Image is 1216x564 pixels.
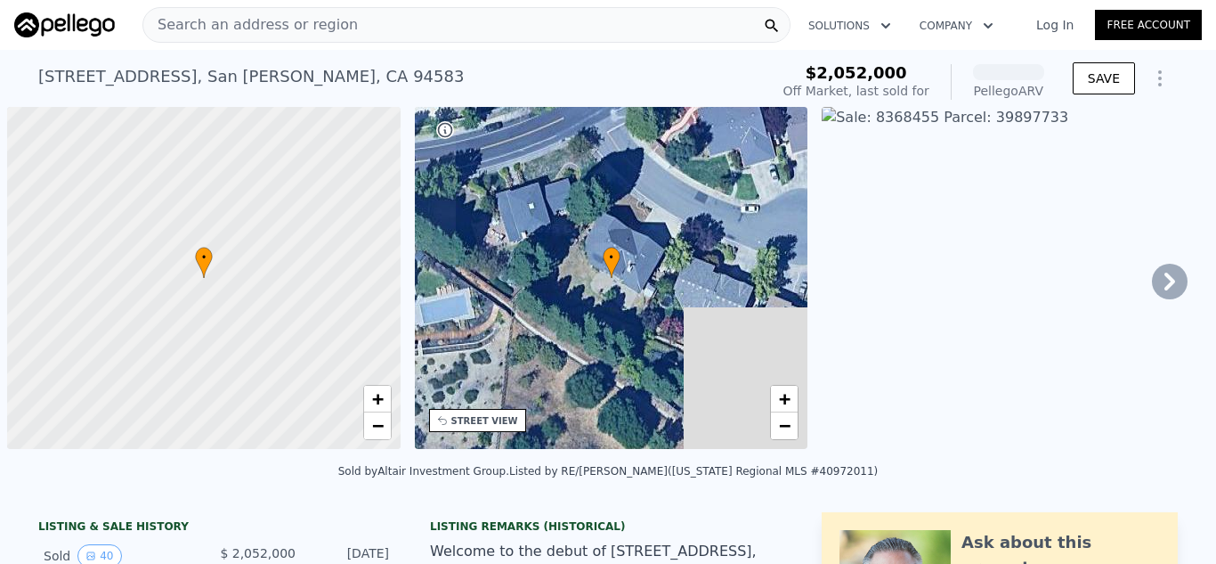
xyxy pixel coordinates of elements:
div: • [195,247,213,278]
a: Zoom in [364,386,391,413]
div: • [603,247,620,278]
button: Show Options [1142,61,1178,96]
button: Company [905,10,1008,42]
span: + [371,388,383,410]
div: Listed by RE/[PERSON_NAME] ([US_STATE] Regional MLS #40972011) [509,465,878,478]
div: Pellego ARV [973,82,1044,100]
div: STREET VIEW [451,414,518,428]
span: − [371,414,383,437]
span: Search an address or region [143,14,358,36]
span: $2,052,000 [806,63,907,82]
button: Solutions [794,10,905,42]
div: Listing Remarks (Historical) [430,519,786,534]
a: Log In [1015,16,1095,34]
a: Zoom out [771,413,798,439]
button: SAVE [1073,62,1135,94]
div: LISTING & SALE HISTORY [38,519,394,537]
span: + [779,388,790,410]
span: • [603,249,620,266]
span: − [779,414,790,437]
div: Sold by Altair Investment Group . [338,465,509,478]
a: Zoom out [364,413,391,439]
span: • [195,249,213,266]
div: Off Market, last sold for [783,82,929,100]
img: Sale: 8368455 Parcel: 39897733 [822,107,1215,449]
img: Pellego [14,12,115,37]
a: Free Account [1095,10,1202,40]
a: Zoom in [771,386,798,413]
span: $ 2,052,000 [220,546,296,560]
div: [STREET_ADDRESS] , San [PERSON_NAME] , CA 94583 [38,64,464,89]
